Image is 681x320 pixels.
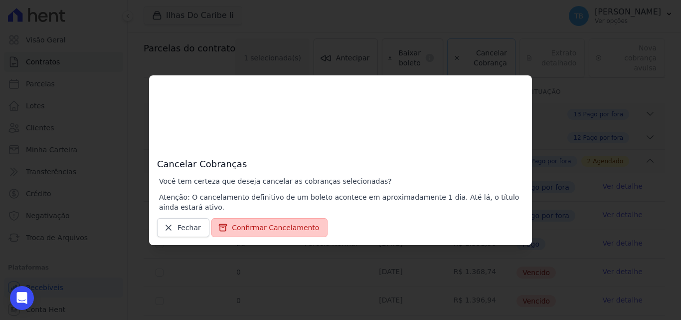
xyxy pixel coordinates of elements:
[211,218,328,237] button: Confirmar Cancelamento
[159,176,524,186] p: Você tem certeza que deseja cancelar as cobranças selecionadas?
[177,223,201,233] span: Fechar
[159,192,524,212] p: Atenção: O cancelamento definitivo de um boleto acontece em aproximadamente 1 dia. Até lá, o títu...
[10,286,34,310] div: Open Intercom Messenger
[157,83,524,170] h3: Cancelar Cobranças
[157,218,209,237] a: Fechar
